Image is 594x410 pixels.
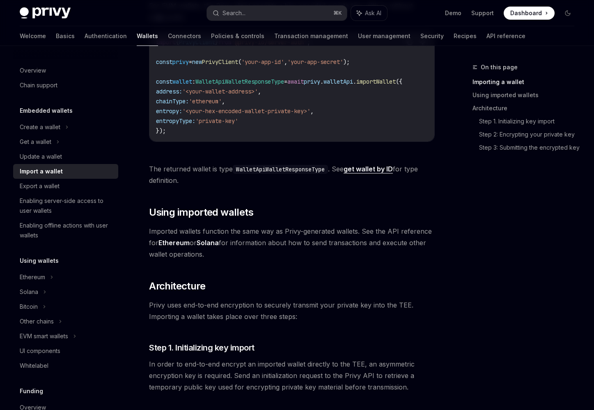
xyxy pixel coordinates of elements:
a: Security [420,26,444,46]
a: Authentication [85,26,127,46]
div: Other chains [20,317,54,326]
div: Enabling offline actions with user wallets [20,221,113,240]
a: Welcome [20,26,46,46]
div: Search... [222,8,245,18]
span: ( [238,58,241,66]
span: privy [304,78,320,85]
span: privy [172,58,189,66]
a: Export a wallet [13,179,118,194]
button: Ask AI [351,6,387,20]
a: Importing a wallet [472,75,581,89]
span: , [310,107,314,115]
span: 'your-app-id' [241,58,284,66]
a: Whitelabel [13,358,118,373]
a: Demo [445,9,461,17]
a: Chain support [13,78,118,93]
span: Using imported wallets [149,206,253,219]
div: Import a wallet [20,166,63,176]
a: Transaction management [274,26,348,46]
a: Using imported wallets [472,89,581,102]
img: dark logo [20,7,71,19]
a: UI components [13,344,118,358]
a: Step 3: Submitting the encrypted key [479,141,581,154]
span: The returned wallet is type . See for type definition. [149,163,435,186]
a: Dashboard [504,7,555,20]
a: Overview [13,63,118,78]
span: entropy: [156,107,182,115]
span: Ask AI [365,9,381,17]
div: Update a wallet [20,152,62,162]
div: Whitelabel [20,361,48,371]
span: Privy uses end-to-end encryption to securely transmit your private key into the TEE. Importing a ... [149,299,435,322]
h5: Using wallets [20,256,59,266]
div: EVM smart wallets [20,331,68,341]
h5: Embedded wallets [20,106,73,116]
a: User management [358,26,411,46]
span: walletApi [323,78,353,85]
div: UI components [20,346,60,356]
a: Update a wallet [13,149,118,164]
span: PrivyClient [202,58,238,66]
span: 'ethereum' [189,98,222,105]
a: Ethereum [158,239,190,247]
span: '<your-wallet-address>' [182,88,258,95]
div: Overview [20,66,46,75]
span: , [222,98,225,105]
div: Export a wallet [20,181,60,191]
a: Connectors [168,26,201,46]
a: Step 2: Encrypting your private key [479,128,581,141]
span: 'your-app-secret' [287,58,343,66]
span: new [192,58,202,66]
span: , [284,58,287,66]
span: Dashboard [510,9,542,17]
div: Chain support [20,80,57,90]
button: Search...⌘K [207,6,347,20]
a: Solana [197,239,219,247]
span: entropyType: [156,117,195,125]
span: . [353,78,356,85]
span: : [192,78,195,85]
div: Ethereum [20,272,45,282]
div: Get a wallet [20,137,51,147]
span: = [284,78,287,85]
span: 'private-key' [195,117,238,125]
span: ({ [396,78,402,85]
span: await [287,78,304,85]
a: Enabling server-side access to user wallets [13,194,118,218]
div: Bitcoin [20,302,38,312]
span: = [189,58,192,66]
span: '<your-hex-encoded-wallet-private-key>' [182,107,310,115]
div: Enabling server-side access to user wallets [20,196,113,216]
span: Architecture [149,280,205,293]
a: Architecture [472,102,581,115]
button: Toggle dark mode [561,7,574,20]
a: Import a wallet [13,164,118,179]
div: Solana [20,287,38,297]
span: Step 1. Initializing key import [149,342,255,353]
h5: Funding [20,386,43,396]
a: Support [471,9,494,17]
code: WalletApiWalletResponseType [233,165,328,174]
span: On this page [481,62,518,72]
span: }); [156,127,166,134]
a: Recipes [454,26,477,46]
span: importWallet [356,78,396,85]
a: API reference [486,26,525,46]
span: const [156,58,172,66]
span: ⌘ K [333,10,342,16]
a: Basics [56,26,75,46]
span: . [320,78,323,85]
span: WalletApiWalletResponseType [195,78,284,85]
span: chainType: [156,98,189,105]
span: wallet [172,78,192,85]
a: get wallet by ID [344,165,393,173]
a: Step 1. Initializing key import [479,115,581,128]
div: Create a wallet [20,122,60,132]
span: const [156,78,172,85]
span: ); [343,58,350,66]
a: Policies & controls [211,26,264,46]
span: Imported wallets function the same way as Privy-generated wallets. See the API reference for or f... [149,225,435,260]
span: , [258,88,261,95]
span: In order to end-to-end encrypt an imported wallet directly to the TEE, an asymmetric encryption k... [149,358,435,393]
a: Wallets [137,26,158,46]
